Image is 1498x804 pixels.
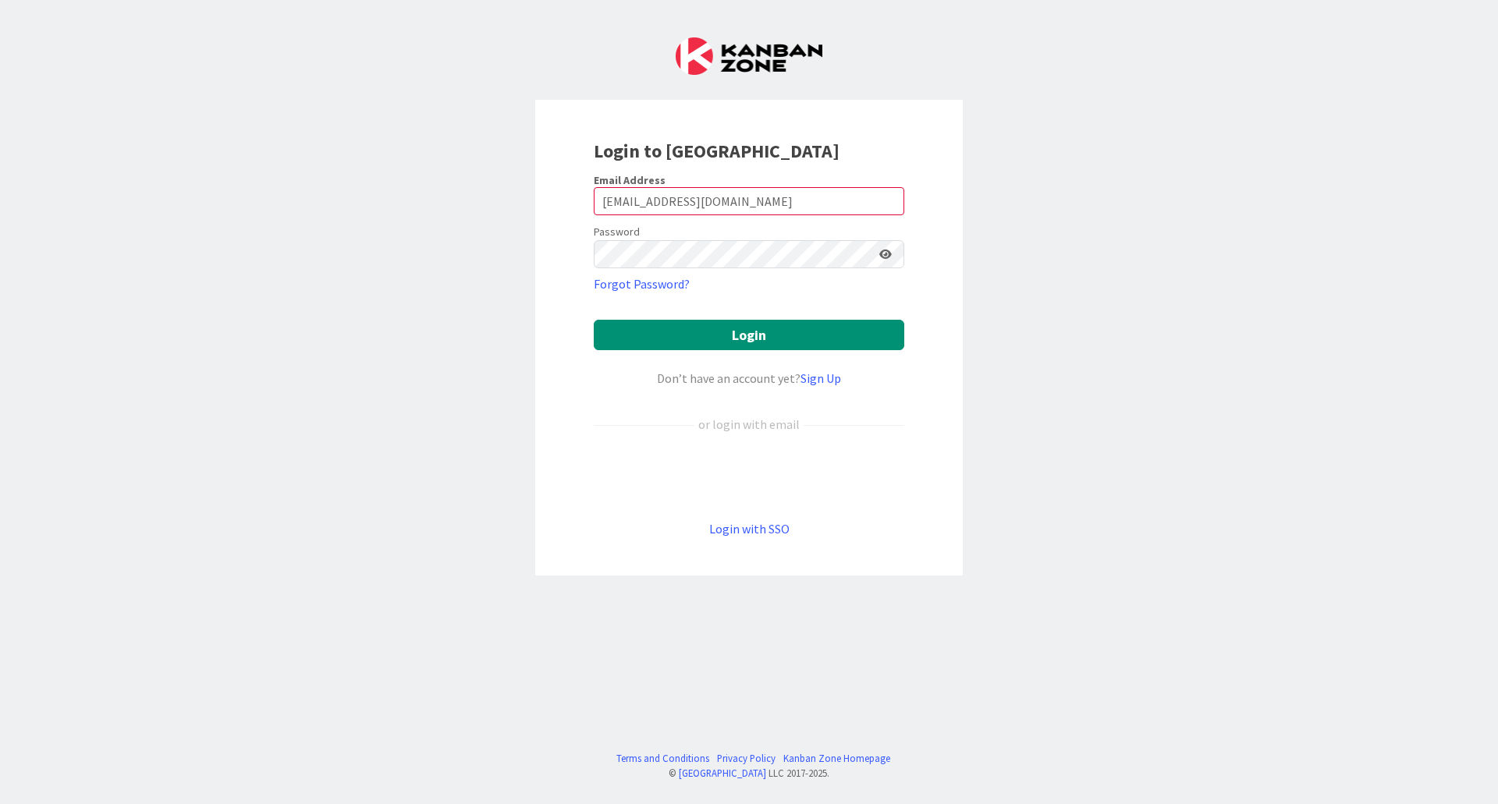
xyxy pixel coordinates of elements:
[717,751,776,766] a: Privacy Policy
[679,767,766,779] a: [GEOGRAPHIC_DATA]
[709,521,790,537] a: Login with SSO
[694,415,804,434] div: or login with email
[783,751,890,766] a: Kanban Zone Homepage
[609,766,890,781] div: © LLC 2017- 2025 .
[594,274,690,293] a: Forgot Password?
[594,320,904,350] button: Login
[676,37,822,75] img: Kanban Zone
[594,173,666,187] label: Email Address
[594,139,840,163] b: Login to [GEOGRAPHIC_DATA]
[800,370,841,386] a: Sign Up
[616,751,709,766] a: Terms and Conditions
[586,459,912,494] iframe: Kirjaudu Google-tilillä -painike
[594,369,904,388] div: Don’t have an account yet?
[594,224,640,240] label: Password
